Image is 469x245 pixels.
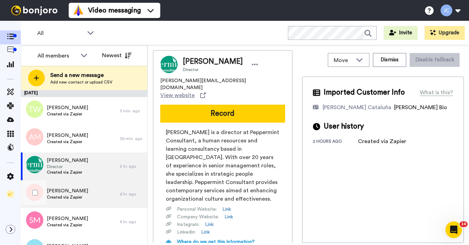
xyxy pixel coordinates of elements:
[160,77,285,91] span: [PERSON_NAME][EMAIL_ADDRESS][DOMAIN_NAME]
[224,213,233,220] a: Link
[323,103,391,112] div: [PERSON_NAME] Cataluña
[445,221,462,238] iframe: Intercom live chat
[120,108,144,114] div: 3 min. ago
[160,91,195,99] span: View website
[47,104,88,111] span: [PERSON_NAME]
[460,221,468,227] span: 10
[47,222,88,228] span: Created via Zapier
[50,79,112,85] span: Add new contact or upload CSV
[73,5,84,16] img: vm-color.svg
[47,111,88,117] span: Created via Zapier
[160,91,206,99] a: View website
[120,136,144,141] div: 36 min. ago
[313,139,358,146] div: 2 hours ago
[177,206,217,213] span: Personal Website :
[47,132,88,139] span: [PERSON_NAME]
[37,52,77,60] div: All members
[26,128,43,146] img: am.png
[47,164,88,169] span: Director
[166,128,280,203] span: [PERSON_NAME] is a director at Peppermint Consultant, a human resources and learning consultancy ...
[47,194,88,200] span: Created via Zapier
[177,221,199,228] span: Instagram :
[183,56,243,67] span: [PERSON_NAME]
[26,100,43,118] img: tw.png
[425,26,465,40] button: Upgrade
[21,90,147,97] div: [DATE]
[26,156,43,173] img: 1b50c6d7-eb5a-49a7-87d5-d13451902299.jpg
[205,221,214,228] a: Link
[160,56,178,73] img: Image of Jeannette Jeannette
[47,169,88,175] span: Created via Zapier
[334,56,352,64] span: Move
[47,187,88,194] span: [PERSON_NAME]
[222,206,231,213] a: Link
[8,6,60,15] img: bj-logo-header-white.svg
[410,53,460,67] button: Disable fallback
[97,49,137,62] button: Newest
[358,137,406,146] div: Created via Zapier
[177,229,196,236] span: Linkedin :
[183,67,243,72] span: Director
[394,105,447,110] span: [PERSON_NAME] Bio
[373,53,406,67] button: Dismiss
[120,164,144,169] div: 2 hr. ago
[177,213,219,220] span: Company Website :
[201,229,210,236] a: Link
[47,157,88,164] span: [PERSON_NAME]
[50,71,112,79] span: Send a new message
[420,88,453,97] div: What is this?
[120,219,144,225] div: 8 hr. ago
[177,239,255,244] span: Where do we get this information?
[88,6,141,15] span: Video messaging
[47,215,88,222] span: [PERSON_NAME]
[324,121,364,132] span: User history
[324,87,405,98] span: Imported Customer Info
[37,29,84,37] span: All
[160,105,285,123] button: Record
[47,139,88,145] span: Created via Zapier
[120,191,144,197] div: 6 hr. ago
[26,211,43,229] img: sm.png
[7,191,14,198] img: Checklist.svg
[384,26,418,40] button: Invite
